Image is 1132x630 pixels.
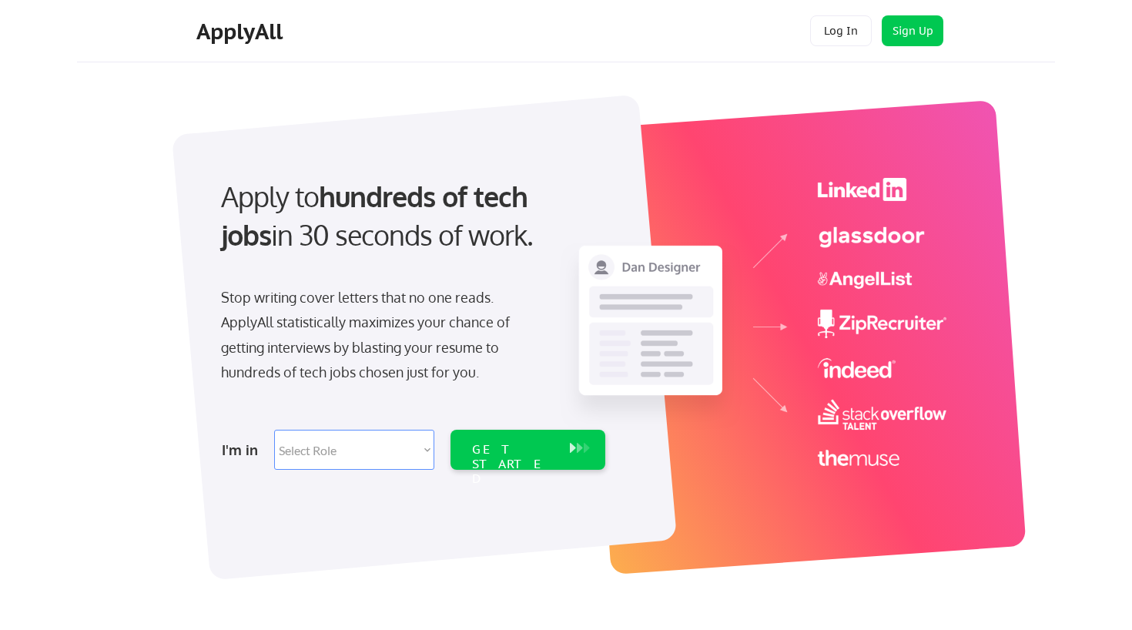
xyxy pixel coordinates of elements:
[196,18,287,45] div: ApplyAll
[221,285,538,385] div: Stop writing cover letters that no one reads. ApplyAll statistically maximizes your chance of get...
[810,15,872,46] button: Log In
[222,437,265,462] div: I'm in
[221,177,599,255] div: Apply to in 30 seconds of work.
[882,15,943,46] button: Sign Up
[221,179,534,252] strong: hundreds of tech jobs
[472,442,554,487] div: GET STARTED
